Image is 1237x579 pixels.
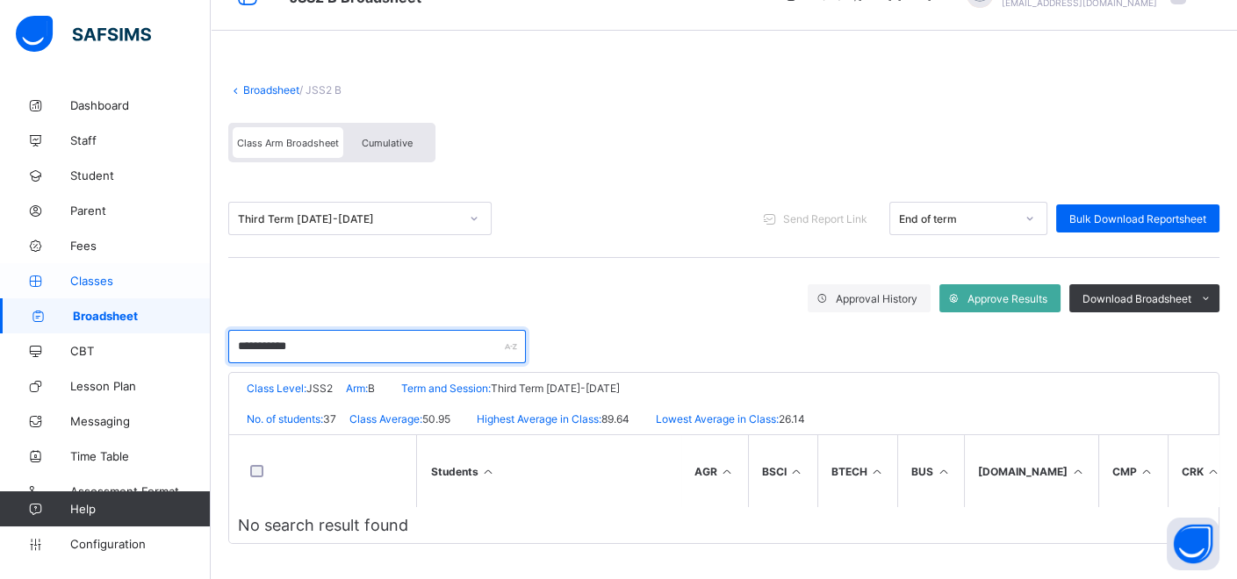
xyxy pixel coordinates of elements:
[362,137,413,149] span: Cumulative
[70,484,211,498] span: Assessment Format
[1098,435,1168,507] th: CMP
[237,137,339,149] span: Class Arm Broadsheet
[70,449,211,463] span: Time Table
[897,435,964,507] th: BUS
[346,382,368,395] span: Arm:
[70,168,211,182] span: Student
[73,309,211,323] span: Broadsheet
[70,414,211,428] span: Messaging
[748,435,817,507] th: BSCI
[238,516,408,534] span: No search result found
[70,239,211,253] span: Fees
[243,83,299,96] a: Broadsheet
[70,344,211,358] span: CBT
[247,382,306,395] span: Class Level:
[1140,465,1154,478] i: Sort in Ascending Order
[306,382,333,395] span: JSS2
[779,412,805,425] span: 26.14
[936,465,951,478] i: Sort in Ascending Order
[836,292,917,305] span: Approval History
[349,412,422,425] span: Class Average:
[656,412,779,425] span: Lowest Average in Class:
[680,435,748,507] th: AGR
[70,204,211,218] span: Parent
[422,412,450,425] span: 50.95
[1070,465,1085,478] i: Sort in Ascending Order
[401,382,491,395] span: Term and Session:
[1206,465,1221,478] i: Sort in Ascending Order
[70,274,211,288] span: Classes
[299,83,342,96] span: / JSS2 B
[870,465,885,478] i: Sort in Ascending Order
[70,502,210,516] span: Help
[70,537,210,551] span: Configuration
[601,412,629,425] span: 89.64
[481,465,496,478] i: Sort Ascending
[899,212,1015,225] div: End of term
[70,133,211,147] span: Staff
[70,98,211,112] span: Dashboard
[70,379,211,393] span: Lesson Plan
[323,412,336,425] span: 37
[238,212,459,225] div: Third Term [DATE]-[DATE]
[1168,435,1234,507] th: CRK
[477,412,601,425] span: Highest Average in Class:
[247,412,323,425] span: No. of students:
[817,435,898,507] th: BTECH
[1082,292,1191,305] span: Download Broadsheet
[16,16,151,53] img: safsims
[783,212,867,225] span: Send Report Link
[720,465,735,478] i: Sort in Ascending Order
[1167,518,1219,570] button: Open asap
[368,382,375,395] span: B
[789,465,804,478] i: Sort in Ascending Order
[964,435,1098,507] th: [DOMAIN_NAME]
[417,435,680,507] th: Students
[491,382,620,395] span: Third Term [DATE]-[DATE]
[967,292,1047,305] span: Approve Results
[1069,212,1206,225] span: Bulk Download Reportsheet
